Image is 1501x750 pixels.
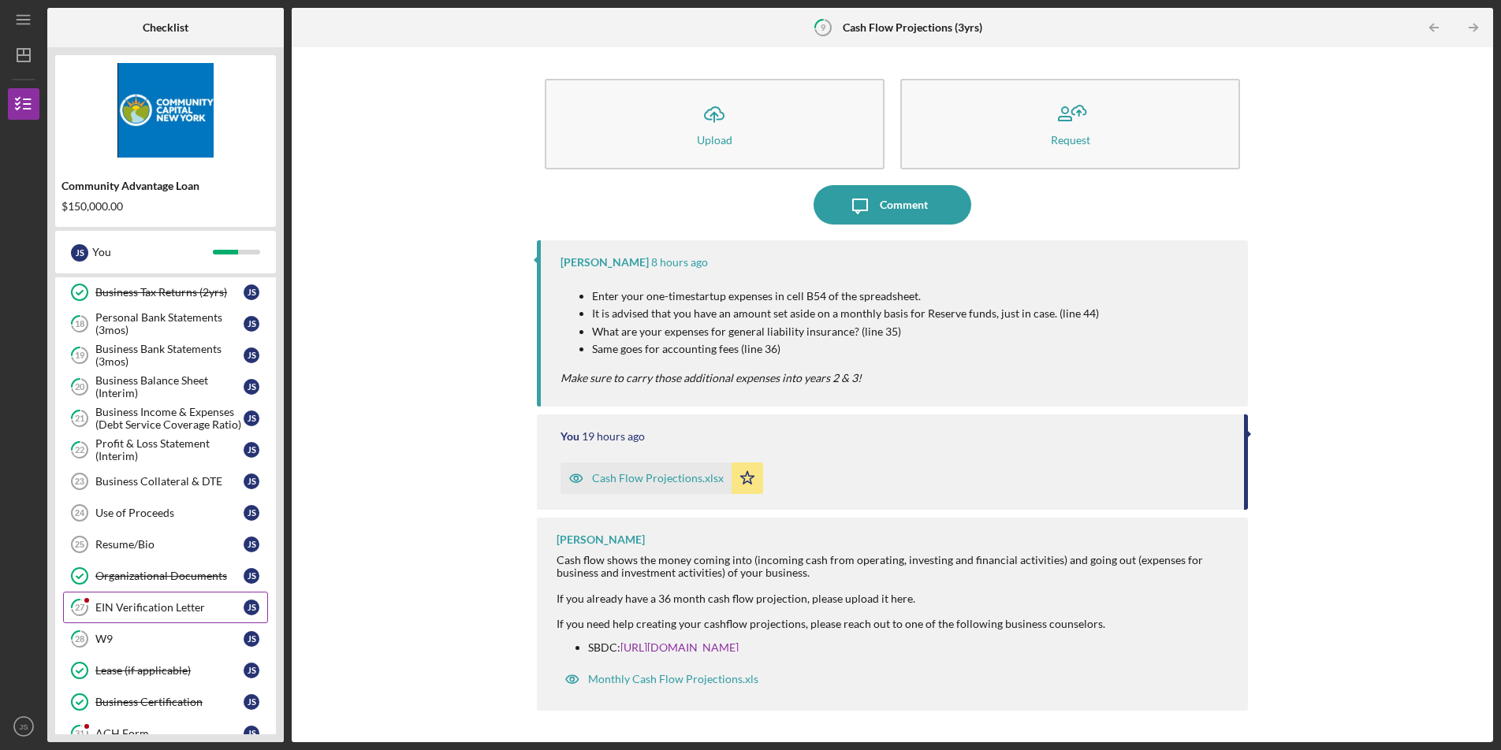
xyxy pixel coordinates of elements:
time: 2025-09-24 16:28 [582,430,645,443]
div: J S [244,316,259,332]
div: Profit & Loss Statement (Interim) [95,437,244,462]
div: W9 [95,633,244,645]
a: 22Profit & Loss Statement (Interim)JS [63,434,268,466]
div: J S [244,442,259,458]
div: Request [1051,134,1090,146]
li: SBDC: [588,641,1232,654]
tspan: 18 [75,319,84,329]
div: Use of Proceeds [95,507,244,519]
div: [PERSON_NAME] [561,256,649,269]
time: 2025-09-25 03:10 [651,256,708,269]
div: If you need help creating your cashflow projections, please reach out to one of the following bus... [557,618,1232,630]
div: J S [244,694,259,710]
div: Lease (if applicable) [95,664,244,677]
div: J S [71,244,88,262]
div: Business Balance Sheet (Interim) [95,374,244,399]
img: Product logo [55,63,276,158]
div: Business Certification [95,696,244,708]
div: J S [244,726,259,741]
a: 19Business Bank Statements (3mos)JS [63,340,268,371]
button: Comment [814,185,971,225]
div: Community Advantage Loan [61,180,270,192]
div: Personal Bank Statements (3mos) [95,311,244,336]
p: It is advised that you have an amount set aside on a monthly basis for Reserve funds, just in cas... [592,305,1099,322]
button: JS [8,711,39,742]
b: Cash Flow Projections (3yrs) [843,21,982,34]
div: [PERSON_NAME] [557,533,645,546]
div: Cash flow shows the money coming into (incoming cash from operating, investing and financial acti... [557,554,1232,579]
a: 21Business Income & Expenses (Debt Service Coverage Ratio)JS [63,403,268,434]
a: 18Personal Bank Statements (3mos)JS [63,308,268,340]
a: 27EIN Verification LetterJS [63,592,268,623]
div: You [561,430,579,443]
p: Enter your one-timestartup expenses in cell B54 of the spreadsheet. [592,288,1099,305]
a: Business CertificationJS [63,686,268,718]
a: 24Use of ProceedsJS [63,497,268,529]
a: 20Business Balance Sheet (Interim)JS [63,371,268,403]
b: Checklist [143,21,188,34]
button: Upload [545,79,885,169]
tspan: 20 [75,382,85,392]
div: Cash Flow Projections.xlsx [592,472,724,485]
tspan: 9 [821,22,826,32]
div: $150,000.00 [61,200,270,213]
text: JS [19,722,28,731]
button: Monthly Cash Flow Projections.xls [557,663,766,695]
tspan: 19 [75,351,85,361]
div: Resume/Bio [95,538,244,551]
em: Make sure to carry those additional expenses into years 2 & 3! [561,371,862,384]
p: What are your expenses for general liability insurance? (line 35) [592,323,1099,340]
div: J S [244,568,259,584]
div: J S [244,379,259,395]
tspan: 25 [75,540,84,549]
a: 31ACH FormJS [63,718,268,749]
div: You [92,239,213,265]
div: Organizational Documents [95,570,244,582]
div: J S [244,473,259,489]
tspan: 24 [75,508,85,518]
tspan: 21 [75,414,84,424]
tspan: 22 [75,445,84,455]
tspan: 23 [75,477,84,486]
p: Same goes for accounting fees (line 36) [592,340,1099,358]
div: Business Income & Expenses (Debt Service Coverage Ratio) [95,406,244,431]
div: J S [244,284,259,300]
div: Business Collateral & DTE [95,475,244,488]
div: EIN Verification Letter [95,601,244,614]
div: Monthly Cash Flow Projections.xls [588,673,758,685]
div: J S [244,600,259,615]
a: Organizational DocumentsJS [63,560,268,592]
button: Request [900,79,1240,169]
a: [URL][DOMAIN_NAME] [620,640,739,654]
tspan: 31 [75,729,84,739]
div: J S [244,410,259,426]
div: Business Bank Statements (3mos) [95,343,244,368]
div: J S [244,505,259,521]
a: Business Tax Returns (2yrs)JS [63,277,268,308]
div: J S [244,631,259,647]
div: If you already have a 36 month cash flow projection, please upload it here. [557,592,1232,605]
div: J S [244,663,259,678]
div: Comment [880,185,928,225]
a: Lease (if applicable)JS [63,655,268,686]
div: Business Tax Returns (2yrs) [95,286,244,299]
a: 25Resume/BioJS [63,529,268,560]
tspan: 27 [75,603,85,613]
button: Cash Flow Projections.xlsx [561,462,763,494]
a: 23Business Collateral & DTEJS [63,466,268,497]
div: J S [244,347,259,363]
tspan: 28 [75,634,84,644]
div: ACH Form [95,727,244,740]
a: 28W9JS [63,623,268,655]
div: Upload [697,134,732,146]
div: J S [244,537,259,552]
